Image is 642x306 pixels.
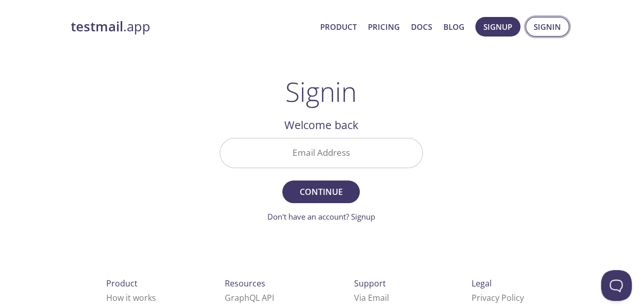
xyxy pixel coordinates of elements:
button: Continue [282,181,359,203]
span: Signup [483,20,512,33]
strong: testmail [71,17,123,35]
span: Continue [294,185,348,199]
a: GraphQL API [225,292,274,303]
a: Pricing [368,20,400,33]
a: Via Email [354,292,389,303]
a: Don't have an account? Signup [267,211,375,222]
span: Support [354,278,386,289]
span: Product [106,278,138,289]
a: How it works [106,292,156,303]
a: Blog [443,20,464,33]
h2: Welcome back [220,116,423,134]
h1: Signin [285,76,357,107]
a: Product [320,20,357,33]
button: Signin [526,17,569,37]
span: Signin [534,20,561,33]
a: testmail.app [71,18,312,35]
a: Privacy Policy [472,292,524,303]
span: Legal [472,278,492,289]
button: Signup [475,17,520,37]
iframe: Help Scout Beacon - Open [601,270,632,301]
span: Resources [225,278,265,289]
a: Docs [411,20,432,33]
